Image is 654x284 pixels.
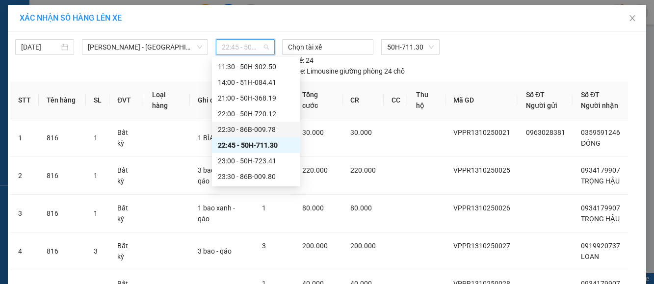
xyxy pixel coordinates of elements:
[526,129,565,136] span: 0963028381
[350,242,376,250] span: 200.000
[218,171,294,182] div: 23:30 - 86B-009.80
[218,124,294,135] div: 22:30 - 86B-009.78
[218,61,294,72] div: 11:30 - 50H-302.50
[10,195,39,232] td: 3
[526,91,545,99] span: Số ĐT
[282,55,314,66] div: 24
[109,157,144,195] td: Bất kỳ
[302,242,328,250] span: 200.000
[109,81,144,119] th: ĐVT
[198,166,235,185] span: 3 bao xanh - qáo
[109,232,144,270] td: Bất kỳ
[581,242,620,250] span: 0919920737
[453,129,510,136] span: VPPR1310250021
[384,81,408,119] th: CC
[198,204,235,223] span: 1 bao xanh - qáo
[453,204,510,212] span: VPPR1310250026
[282,66,405,77] div: Limousine giường phòng 24 chỗ
[294,81,342,119] th: Tổng cước
[218,77,294,88] div: 14:00 - 51H-084.41
[10,119,39,157] td: 1
[387,40,434,54] span: 50H-711.30
[21,42,59,52] input: 13/10/2025
[198,247,232,255] span: 3 bao - qáo
[581,215,620,223] span: TRỌNG HẬU
[302,204,324,212] span: 80.000
[86,81,109,119] th: SL
[197,44,203,50] span: down
[109,119,144,157] td: Bất kỳ
[302,166,328,174] span: 220.000
[350,129,372,136] span: 30.000
[581,139,601,147] span: ĐÔNG
[302,129,324,136] span: 30.000
[453,242,510,250] span: VPPR1310250027
[619,5,646,32] button: Close
[39,157,86,195] td: 816
[20,13,122,23] span: XÁC NHẬN SỐ HÀNG LÊN XE
[94,172,98,180] span: 1
[581,204,620,212] span: 0934179907
[39,232,86,270] td: 816
[581,177,620,185] span: TRỌNG HẬU
[262,204,266,212] span: 1
[445,81,518,119] th: Mã GD
[10,232,39,270] td: 4
[198,134,228,142] span: 1 BÌA - HS
[453,166,510,174] span: VPPR1310250025
[581,253,599,260] span: LOAN
[94,209,98,217] span: 1
[222,40,269,54] span: 22:45 - 50H-711.30
[39,119,86,157] td: 816
[94,247,98,255] span: 3
[39,81,86,119] th: Tên hàng
[94,134,98,142] span: 1
[350,204,372,212] span: 80.000
[218,155,294,166] div: 23:00 - 50H-723.41
[262,242,266,250] span: 3
[628,14,636,22] span: close
[10,81,39,119] th: STT
[581,91,600,99] span: Số ĐT
[581,166,620,174] span: 0934179907
[39,195,86,232] td: 816
[282,55,304,66] span: Số ghế:
[342,81,384,119] th: CR
[350,166,376,174] span: 220.000
[408,81,445,119] th: Thu hộ
[581,102,618,109] span: Người nhận
[144,81,190,119] th: Loại hàng
[190,81,254,119] th: Ghi chú
[218,108,294,119] div: 22:00 - 50H-720.12
[581,129,620,136] span: 0359591246
[88,40,202,54] span: Phan Rí - Sài Gòn
[10,157,39,195] td: 2
[218,93,294,103] div: 21:00 - 50H-368.19
[218,140,294,151] div: 22:45 - 50H-711.30
[526,102,557,109] span: Người gửi
[109,195,144,232] td: Bất kỳ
